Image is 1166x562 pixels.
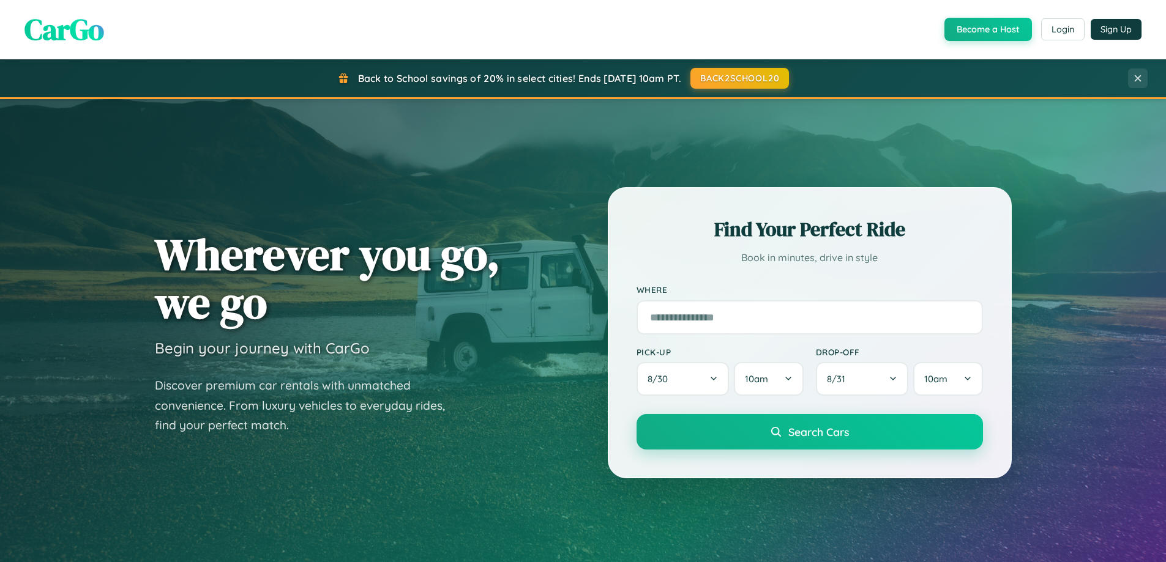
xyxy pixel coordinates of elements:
button: Sign Up [1091,19,1142,40]
h1: Wherever you go, we go [155,230,500,327]
span: 10am [924,373,947,385]
label: Drop-off [816,347,983,357]
label: Pick-up [637,347,804,357]
span: 8 / 30 [648,373,674,385]
p: Discover premium car rentals with unmatched convenience. From luxury vehicles to everyday rides, ... [155,375,461,435]
span: Back to School savings of 20% in select cities! Ends [DATE] 10am PT. [358,72,681,84]
span: 10am [745,373,768,385]
h3: Begin your journey with CarGo [155,339,370,357]
button: 8/30 [637,362,730,396]
button: 10am [913,362,982,396]
button: Search Cars [637,414,983,449]
button: Login [1041,18,1085,40]
button: 8/31 [816,362,909,396]
label: Where [637,285,983,295]
span: CarGo [24,9,104,50]
h2: Find Your Perfect Ride [637,216,983,243]
button: BACK2SCHOOL20 [690,68,789,89]
span: 8 / 31 [827,373,851,385]
button: Become a Host [944,18,1032,41]
button: 10am [734,362,803,396]
p: Book in minutes, drive in style [637,249,983,267]
span: Search Cars [788,425,849,438]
